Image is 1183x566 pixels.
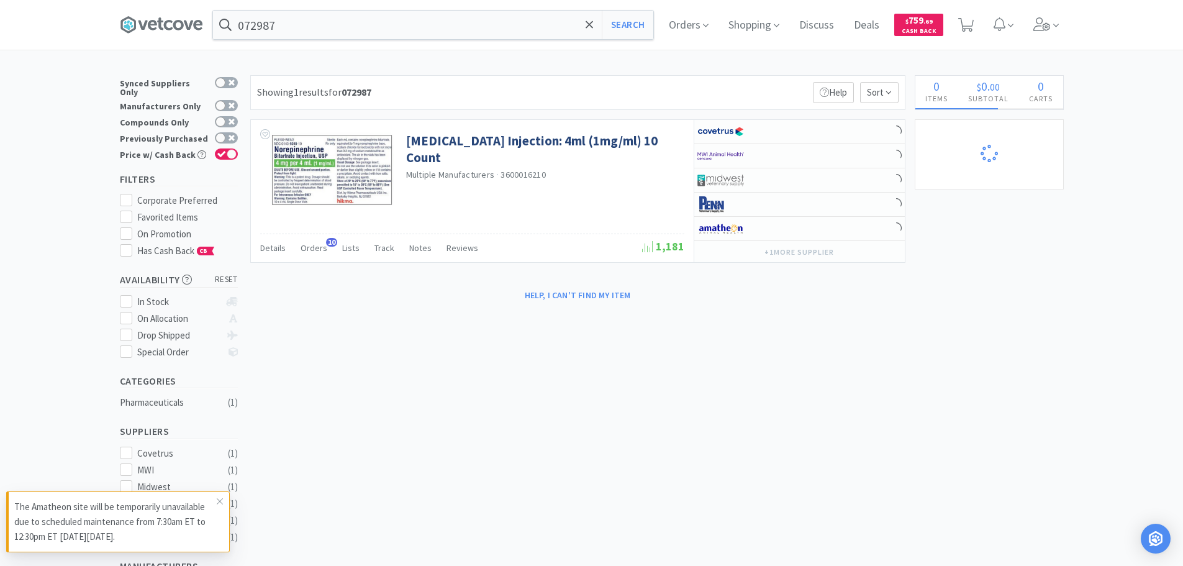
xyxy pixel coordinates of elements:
div: ( 1 ) [228,513,238,528]
div: Special Order [137,345,220,360]
div: MWI [137,463,214,478]
h5: Categories [120,374,238,388]
span: 0 [933,78,940,94]
span: 3600016210 [501,169,546,180]
a: Discuss [794,20,839,31]
div: Previously Purchased [120,132,209,143]
span: 1,181 [642,239,684,253]
button: +1more supplier [758,244,840,261]
div: Covetrus [137,446,214,461]
span: Sort [860,82,899,103]
span: Cash Back [902,28,936,36]
div: Compounds Only [120,116,209,127]
div: Favorited Items [137,210,238,225]
h4: Items [915,93,958,104]
h4: Subtotal [958,93,1019,104]
img: 3331a67d23dc422aa21b1ec98afbf632_11.png [697,219,744,238]
input: Search by item, sku, manufacturer, ingredient, size... [213,11,653,39]
div: Synced Suppliers Only [120,77,209,96]
div: ( 1 ) [228,463,238,478]
div: Drop Shipped [137,328,220,343]
span: $ [977,81,981,93]
span: Track [374,242,394,253]
span: reset [215,273,238,286]
div: Midwest [137,480,214,495]
img: f6b2451649754179b5b4e0c70c3f7cb0_2.png [697,147,744,165]
button: Search [602,11,653,39]
a: [MEDICAL_DATA] Injection: 4ml (1mg/ml) 10 Count [406,132,681,167]
div: Corporate Preferred [137,193,238,208]
a: Multiple Manufacturers [406,169,495,180]
button: Help, I can't find my item [517,285,638,306]
span: 00 [990,81,1000,93]
div: Price w/ Cash Back [120,148,209,159]
div: Open Intercom Messenger [1141,524,1171,554]
div: ( 1 ) [228,530,238,545]
span: Details [260,242,286,253]
span: 0 [1038,78,1044,94]
div: Pharmaceuticals [120,395,220,410]
div: ( 1 ) [228,395,238,410]
span: Notes [409,242,432,253]
img: af8eed2c90584b8ea472aadd44d4e0eb_398353.png [270,132,394,207]
div: On Promotion [137,227,238,242]
span: Orders [301,242,327,253]
div: ( 1 ) [228,480,238,495]
span: 0 [981,78,987,94]
img: e1133ece90fa4a959c5ae41b0808c578_9.png [697,195,744,214]
div: . [958,80,1019,93]
span: CB [197,247,210,255]
span: $ [905,17,909,25]
div: ( 1 ) [228,496,238,511]
span: 10 [326,238,337,247]
h5: Suppliers [120,424,238,439]
span: for [329,86,371,98]
h5: Availability [120,273,238,287]
a: Deals [849,20,884,31]
div: Manufacturers Only [120,100,209,111]
div: In Stock [137,294,220,309]
span: · [496,169,499,180]
strong: 072987 [342,86,371,98]
p: Help [813,82,854,103]
div: Showing 1 results [257,84,371,101]
h5: Filters [120,172,238,186]
span: Lists [342,242,360,253]
span: Has Cash Back [137,245,215,257]
img: 4dd14cff54a648ac9e977f0c5da9bc2e_5.png [697,171,744,189]
span: Reviews [446,242,478,253]
h4: Carts [1019,93,1063,104]
div: On Allocation [137,311,220,326]
span: 759 [905,14,933,26]
p: The Amatheon site will be temporarily unavailable due to scheduled maintenance from 7:30am ET to ... [14,500,217,544]
img: 77fca1acd8b6420a9015268ca798ef17_1.png [697,122,744,141]
span: . 69 [923,17,933,25]
div: ( 1 ) [228,446,238,461]
a: $759.69Cash Back [894,8,943,42]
